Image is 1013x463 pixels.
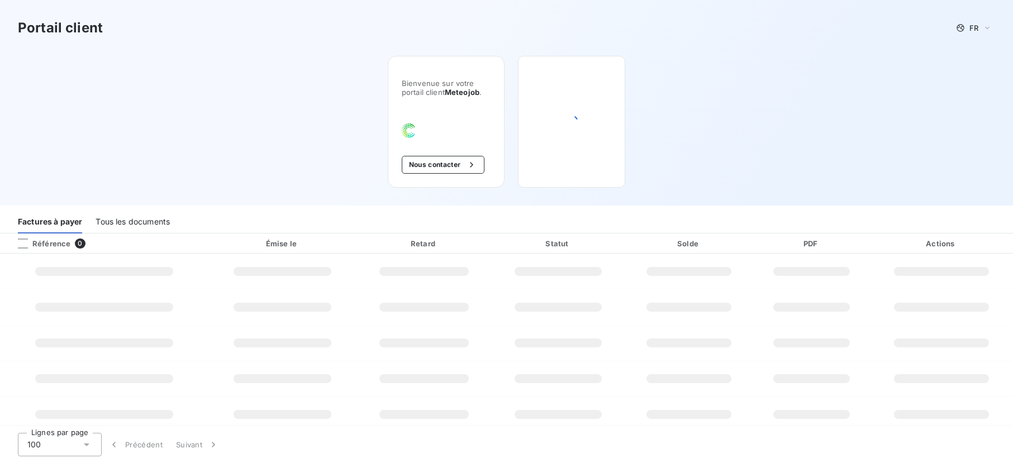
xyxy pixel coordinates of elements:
div: Émise le [211,238,354,249]
div: Factures à payer [18,210,82,233]
div: Solde [626,238,751,249]
div: Actions [872,238,1011,249]
div: Statut [494,238,622,249]
div: Tous les documents [96,210,170,233]
span: Bienvenue sur votre portail client . [402,79,491,97]
div: Référence [9,238,70,249]
span: 0 [75,238,85,249]
button: Précédent [102,433,169,456]
img: Company logo [402,123,473,138]
span: FR [969,23,978,32]
h3: Portail client [18,18,103,38]
span: 100 [27,439,41,450]
span: Meteojob [445,88,479,97]
div: Retard [358,238,489,249]
button: Nous contacter [402,156,484,174]
button: Suivant [169,433,226,456]
div: PDF [756,238,868,249]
